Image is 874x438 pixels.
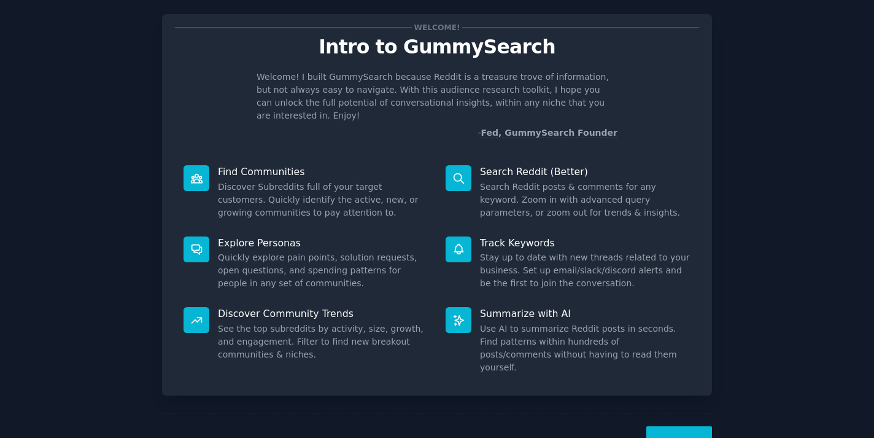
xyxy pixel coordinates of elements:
[480,237,690,249] p: Track Keywords
[480,165,690,178] p: Search Reddit (Better)
[175,36,699,58] p: Intro to GummySearch
[218,323,428,361] dd: See the top subreddits by activity, size, growth, and engagement. Filter to find new breakout com...
[478,127,617,139] div: -
[480,251,690,290] dd: Stay up to date with new threads related to your business. Set up email/slack/discord alerts and ...
[481,128,617,138] a: Fed, GummySearch Founder
[412,21,462,34] span: Welcome!
[218,181,428,219] dd: Discover Subreddits full of your target customers. Quickly identify the active, new, or growing c...
[218,251,428,290] dd: Quickly explore pain points, solution requests, open questions, and spending patterns for people ...
[257,71,617,122] p: Welcome! I built GummySearch because Reddit is a treasure trove of information, but not always ea...
[218,307,428,320] p: Discover Community Trends
[218,237,428,249] p: Explore Personas
[480,323,690,374] dd: Use AI to summarize Reddit posts in seconds. Find patterns within hundreds of posts/comments with...
[218,165,428,178] p: Find Communities
[480,307,690,320] p: Summarize with AI
[480,181,690,219] dd: Search Reddit posts & comments for any keyword. Zoom in with advanced query parameters, or zoom o...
